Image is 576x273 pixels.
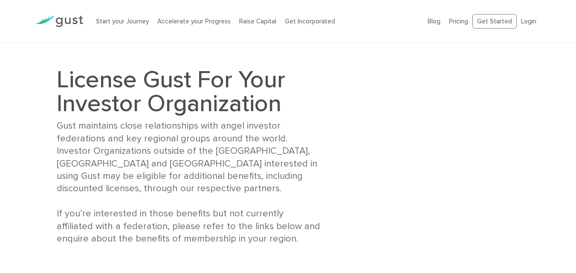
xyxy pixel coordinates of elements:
[428,17,440,25] a: Blog
[57,120,321,245] div: Gust maintains close relationships with angel investor federations and key regional groups around...
[472,14,517,29] a: Get Started
[449,17,468,25] a: Pricing
[285,17,335,25] a: Get Incorporated
[157,17,231,25] a: Accelerate your Progress
[35,16,83,27] img: Gust Logo
[96,17,149,25] a: Start your Journey
[239,17,276,25] a: Raise Capital
[57,68,321,115] h1: License Gust For Your Investor Organization
[521,17,536,25] a: Login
